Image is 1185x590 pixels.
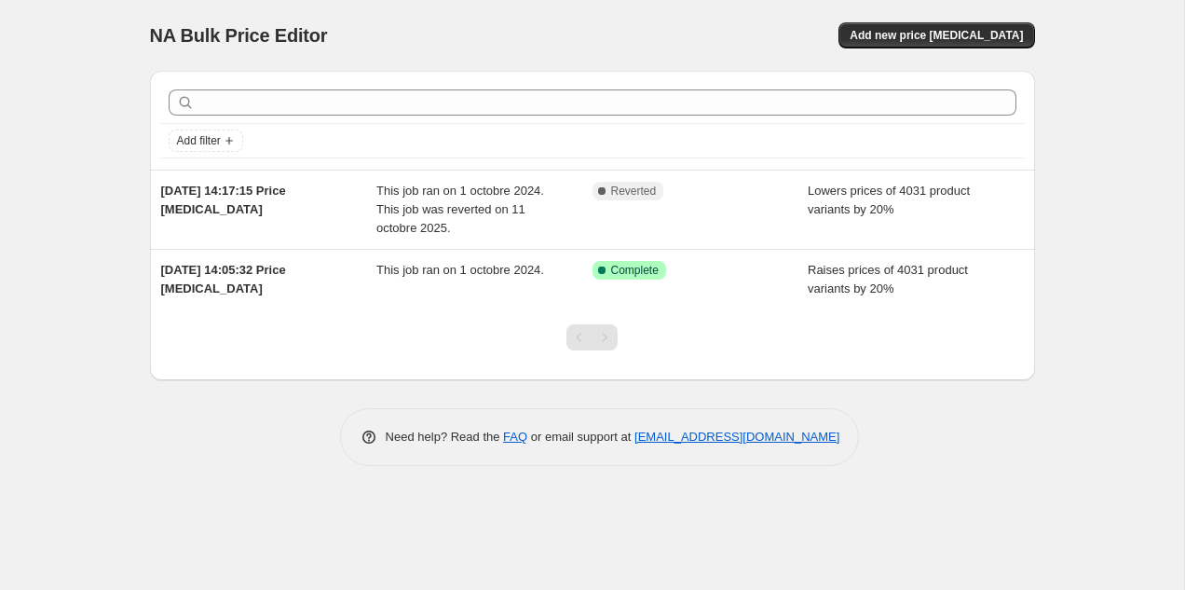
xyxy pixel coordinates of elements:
[169,130,243,152] button: Add filter
[634,430,839,444] a: [EMAIL_ADDRESS][DOMAIN_NAME]
[808,263,968,295] span: Raises prices of 4031 product variants by 20%
[850,28,1023,43] span: Add new price [MEDICAL_DATA]
[527,430,634,444] span: or email support at
[611,263,659,278] span: Complete
[808,184,970,216] span: Lowers prices of 4031 product variants by 20%
[386,430,504,444] span: Need help? Read the
[838,22,1034,48] button: Add new price [MEDICAL_DATA]
[503,430,527,444] a: FAQ
[150,25,328,46] span: NA Bulk Price Editor
[161,263,286,295] span: [DATE] 14:05:32 Price [MEDICAL_DATA]
[566,324,618,350] nav: Pagination
[611,184,657,199] span: Reverted
[376,263,544,277] span: This job ran on 1 octobre 2024.
[177,133,221,148] span: Add filter
[161,184,286,216] span: [DATE] 14:17:15 Price [MEDICAL_DATA]
[376,184,544,235] span: This job ran on 1 octobre 2024. This job was reverted on 11 octobre 2025.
